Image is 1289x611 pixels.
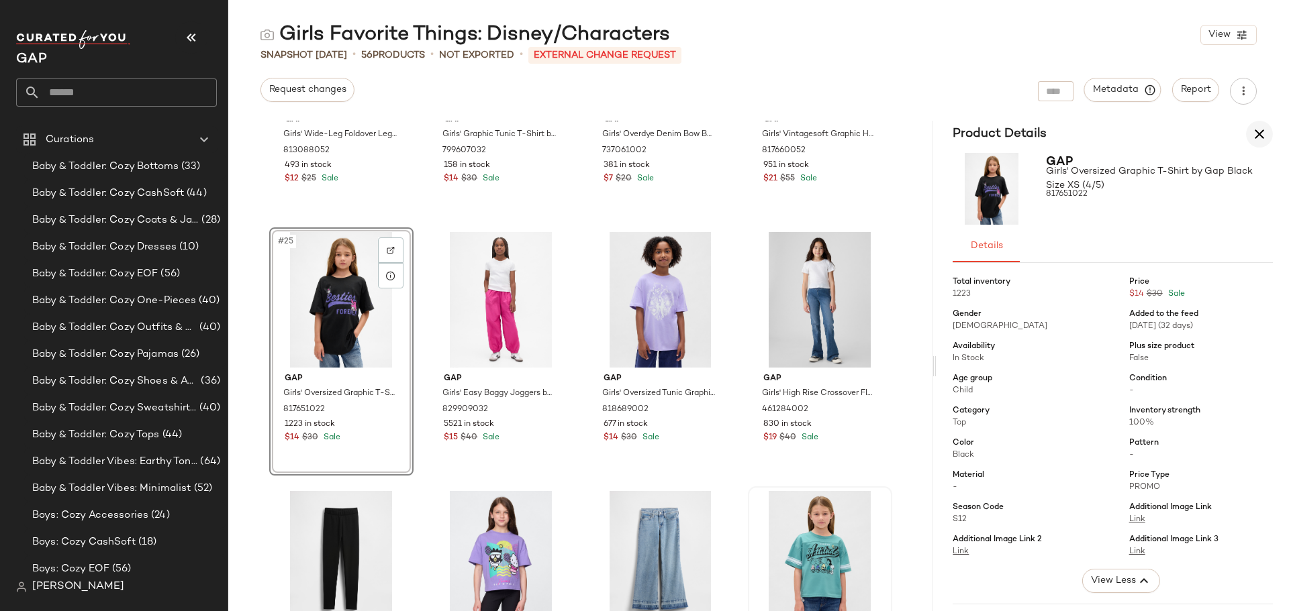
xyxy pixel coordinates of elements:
[753,232,888,368] img: cn59989517.jpg
[1165,288,1185,300] span: Sale
[763,419,812,431] span: 830 in stock
[762,388,875,400] span: Girls' High Rise Crossover Flare Jeans by Gap Medium Wash Plus Size 14
[148,508,170,523] span: (24)
[1129,341,1194,353] span: Plus size product
[1046,188,1088,201] span: 817651022
[442,404,488,416] span: 829909032
[444,373,557,385] span: Gap
[1129,288,1147,300] span: $14
[1129,354,1149,363] span: False
[953,276,1010,288] span: Total inventory
[32,347,179,362] span: Baby & Toddler: Cozy Pajamas
[196,293,220,309] span: (40)
[283,129,397,141] span: Girls' Wide-Leg Foldover Leggings by Gap Pink Standard Size XS (4/5)
[616,173,632,185] span: $20
[953,354,984,363] span: In Stock
[780,173,795,185] span: $55
[32,481,191,496] span: Baby & Toddler Vibes: Minimalist
[953,547,969,556] a: Link
[260,21,670,48] div: Girls Favorite Things: Disney/Characters
[602,129,716,141] span: Girls' Overdye Denim Bow Baseball Hat by Gap Warm Violet Size L/XL
[361,48,425,62] div: Products
[602,404,649,416] span: 818689002
[32,427,160,443] span: Baby & Toddler: Cozy Tops
[285,173,299,185] span: $12
[16,581,27,592] img: svg%3e
[32,454,197,469] span: Baby & Toddler Vibes: Earthy Tones
[953,322,1047,331] span: [DEMOGRAPHIC_DATA]
[798,174,817,183] span: Sale
[1129,405,1200,417] span: Inventory strength
[621,432,637,444] span: $30
[32,374,198,389] span: Baby & Toddler: Cozy Shoes & Accessories
[604,173,613,185] span: $7
[1090,573,1136,589] span: View Less
[953,483,957,492] span: -
[1129,373,1167,385] span: Condition
[763,373,877,385] span: Gap
[32,579,124,595] span: [PERSON_NAME]
[283,145,330,157] span: 813088052
[1208,30,1231,40] span: View
[199,213,220,228] span: (28)
[179,347,200,362] span: (26)
[602,388,716,400] span: Girls' Oversized Tunic Graphic T-Shirt by Gap Warm Violet Size XS (4/5)
[1084,78,1161,102] button: Metadata
[301,173,316,185] span: $25
[1129,437,1159,449] span: Pattern
[32,561,109,577] span: Boys: Cozy EOF
[593,232,728,368] img: cn60404987.jpg
[32,239,177,255] span: Baby & Toddler: Cozy Dresses
[953,373,992,385] span: Age group
[444,173,459,185] span: $14
[953,502,1004,514] span: Season Code
[16,52,47,66] span: Current Company Name
[260,28,274,42] img: svg%3e
[461,432,477,444] span: $40
[953,419,966,427] span: Top
[1046,156,1073,168] span: Gap
[1129,309,1198,321] span: Added to the feed
[109,561,132,577] span: (56)
[953,386,973,395] span: Child
[430,47,434,63] span: •
[136,535,157,550] span: (18)
[937,125,1063,144] h3: Product Details
[953,469,984,482] span: Material
[177,239,199,255] span: (10)
[274,232,409,368] img: cn60631853.jpg
[762,145,806,157] span: 817660052
[283,388,397,400] span: Girls' Oversized Graphic T-Shirt by Gap Black Size XS (4/5)
[602,145,647,157] span: 737061002
[634,174,654,183] span: Sale
[361,50,373,60] span: 56
[1129,451,1134,459] span: -
[480,174,499,183] span: Sale
[1129,547,1145,556] a: Link
[799,433,818,442] span: Sale
[1129,502,1212,514] span: Additional Image Link
[762,404,808,416] span: 461284002
[953,153,1030,225] img: cn60631853.jpg
[1200,25,1257,45] button: View
[604,160,650,172] span: 381 in stock
[32,213,199,228] span: Baby & Toddler: Cozy Coats & Jackets
[604,373,717,385] span: Gap
[197,400,220,416] span: (40)
[1092,84,1153,96] span: Metadata
[763,160,809,172] span: 951 in stock
[1082,569,1160,593] button: View Less
[444,432,458,444] span: $15
[1129,515,1145,524] a: Link
[191,481,213,496] span: (52)
[442,129,556,141] span: Girls' Graphic Tunic T-Shirt by Gap Orchid Size XS (4/5)
[953,451,974,459] span: Black
[387,246,395,254] img: svg%3e
[1129,419,1154,427] span: 100%
[1129,469,1169,482] span: Price Type
[953,515,967,524] span: S12
[32,508,148,523] span: Boys: Cozy Accessories
[179,159,201,174] span: (33)
[461,173,477,185] span: $30
[604,432,618,444] span: $14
